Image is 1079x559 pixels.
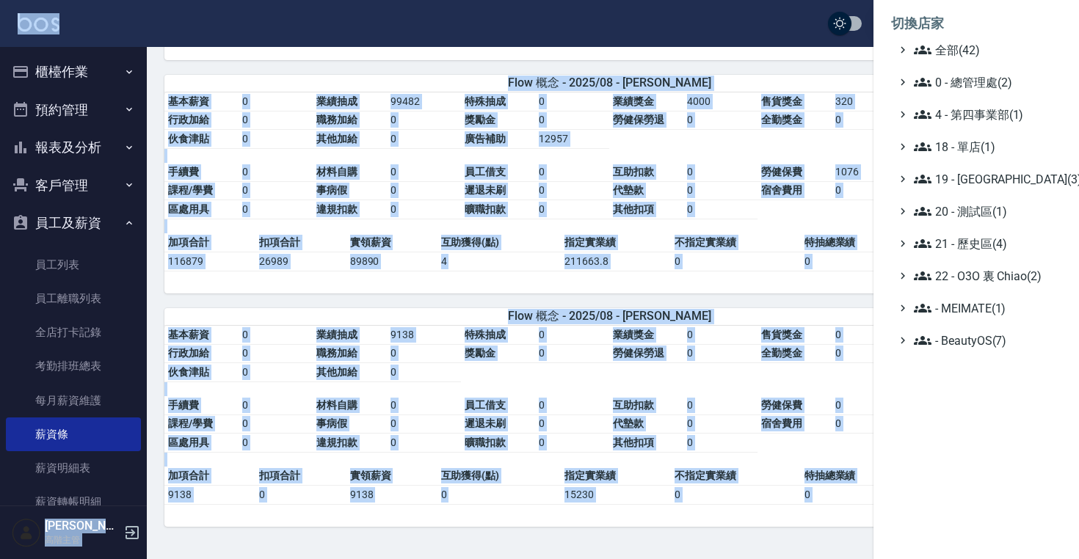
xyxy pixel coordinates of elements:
[914,138,1056,156] span: 18 - 單店(1)
[914,202,1056,220] span: 20 - 測試區(1)
[914,106,1056,123] span: 4 - 第四事業部(1)
[914,170,1056,188] span: 19 - [GEOGRAPHIC_DATA](3)
[891,6,1061,41] li: 切換店家
[914,332,1056,349] span: - BeautyOS(7)
[914,73,1056,91] span: 0 - 總管理處(2)
[914,235,1056,252] span: 21 - 歷史區(4)
[914,267,1056,285] span: 22 - O3O 裏 Chiao(2)
[914,299,1056,317] span: - MEIMATE(1)
[914,41,1056,59] span: 全部(42)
